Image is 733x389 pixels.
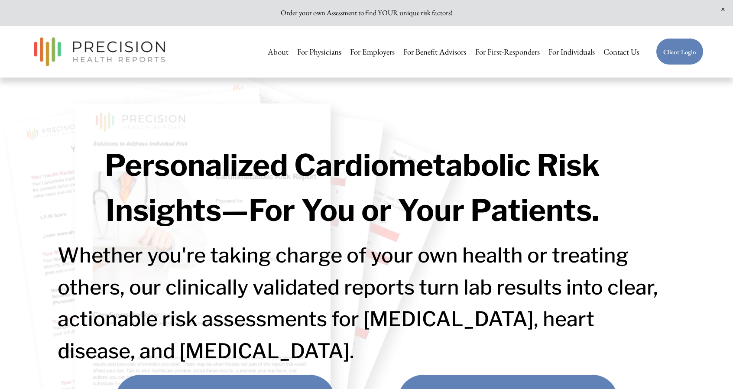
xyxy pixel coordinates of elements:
a: About [268,43,289,61]
a: For Benefit Advisors [403,43,466,61]
h2: Whether you're taking charge of your own health or treating others, our clinically validated repo... [58,240,675,368]
strong: Personalized Cardiometabolic Risk Insights—For You or Your Patients. [105,147,606,228]
a: Contact Us [603,43,639,61]
a: For Physicians [297,43,341,61]
a: For First-Responders [475,43,540,61]
img: Precision Health Reports [29,33,170,70]
a: Client Login [656,38,704,65]
a: For Employers [350,43,395,61]
a: For Individuals [548,43,595,61]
